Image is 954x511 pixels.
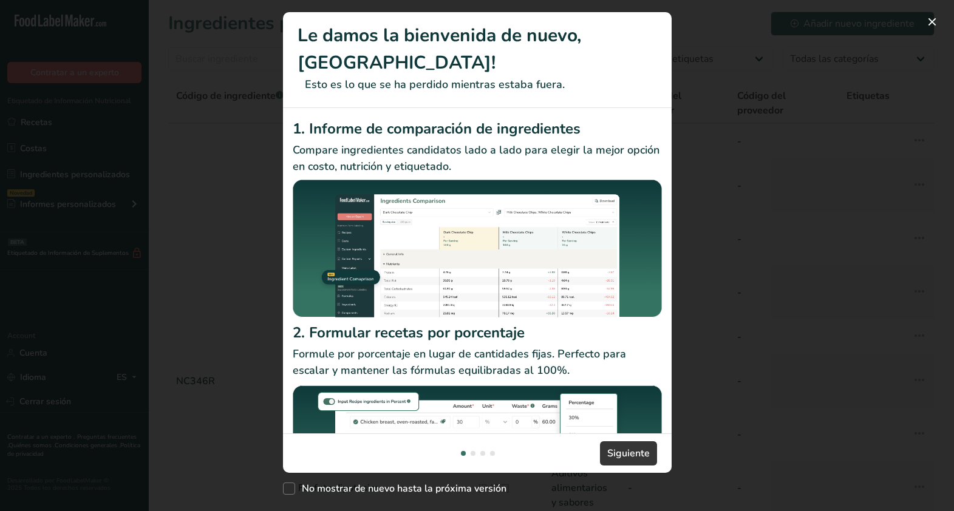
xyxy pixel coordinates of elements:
[600,441,657,465] button: Siguiente
[293,322,662,343] h2: 2. Formular recetas por porcentaje
[607,446,650,461] span: Siguiente
[293,118,662,140] h2: 1. Informe de comparación de ingredientes
[298,22,657,76] h1: Le damos la bienvenida de nuevo, [GEOGRAPHIC_DATA]!
[295,482,506,495] span: No mostrar de nuevo hasta la próxima versión
[298,76,657,93] p: Esto es lo que se ha perdido mientras estaba fuera.
[293,180,662,317] img: Informe de comparación de ingredientes
[293,142,662,175] p: Compare ingredientes candidatos lado a lado para elegir la mejor opción en costo, nutrición y eti...
[293,346,662,379] p: Formule por porcentaje en lugar de cantidades fijas. Perfecto para escalar y mantener las fórmula...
